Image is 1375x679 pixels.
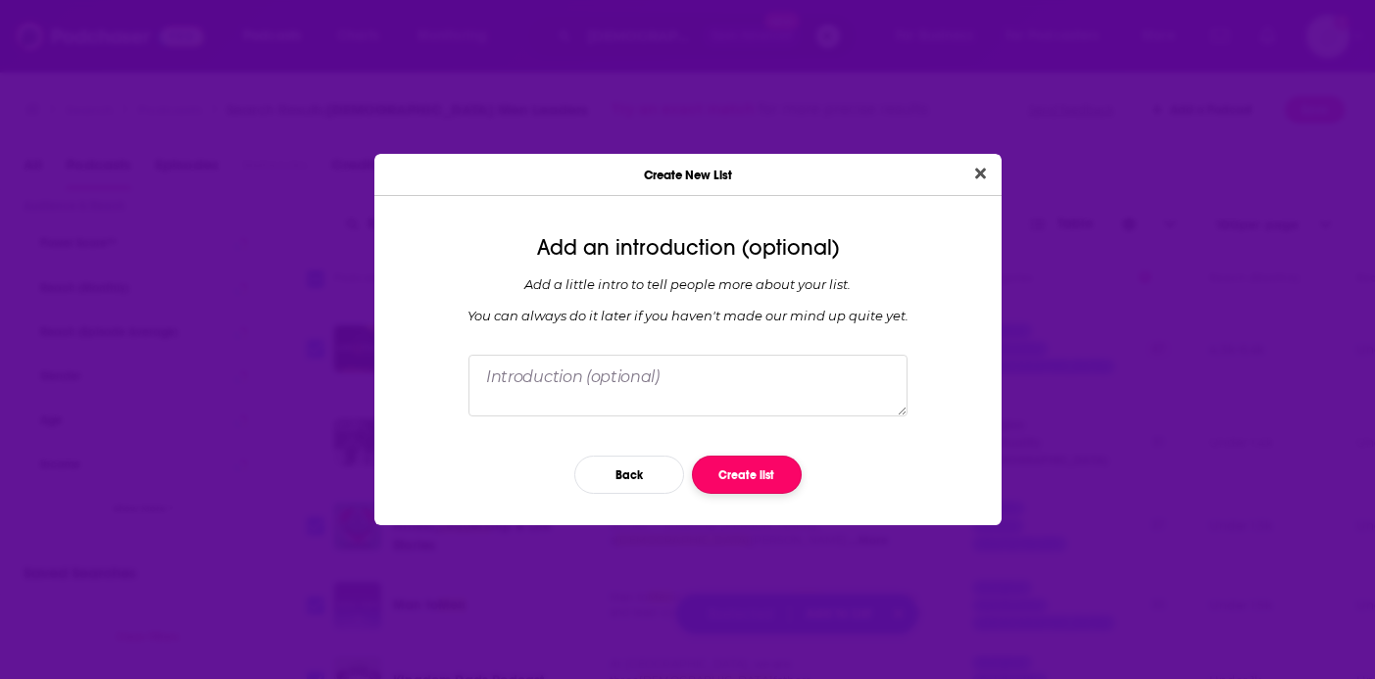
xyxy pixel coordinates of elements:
div: Add an introduction (optional) [390,235,986,261]
div: Add a little intro to tell people more about your list. You can always do it later if you haven '... [390,276,986,323]
button: Close [967,162,994,186]
button: Back [574,456,684,494]
div: Create New List [374,154,1002,196]
button: Create list [692,456,802,494]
